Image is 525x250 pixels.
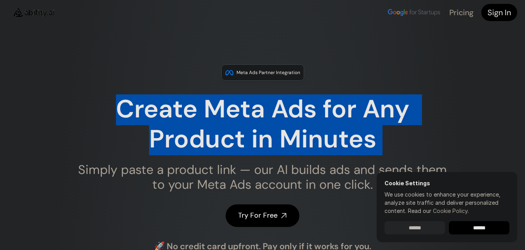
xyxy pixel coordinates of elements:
[384,190,509,215] p: We use cookies to enhance your experience, analyze site traffic and deliver personalized content.
[433,207,468,214] a: Cookie Policy
[73,162,452,192] h1: Simply paste a product link — our AI builds ads and sends them to your Meta Ads account in one cl...
[488,7,511,18] h4: Sign In
[384,180,509,186] h6: Cookie Settings
[237,69,300,76] p: Meta Ads Partner Integration
[238,211,278,220] h4: Try For Free
[449,7,473,18] a: Pricing
[408,207,469,214] span: Read our .
[481,4,517,21] a: Sign In
[226,204,299,227] a: Try For Free
[73,94,452,154] h1: Create Meta Ads for Any Product in Minutes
